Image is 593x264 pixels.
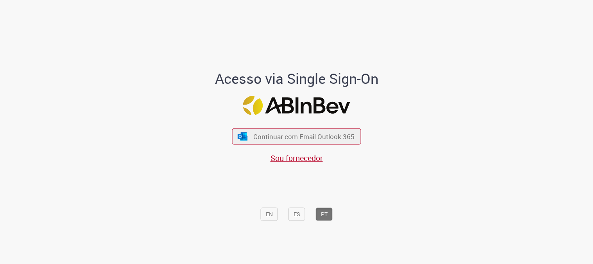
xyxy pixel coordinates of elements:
button: PT [316,208,333,221]
button: ícone Azure/Microsoft 360 Continuar com Email Outlook 365 [232,128,361,145]
span: Continuar com Email Outlook 365 [253,132,355,141]
img: ícone Azure/Microsoft 360 [237,132,248,140]
h1: Acesso via Single Sign-On [188,71,405,87]
button: ES [288,208,305,221]
a: Sou fornecedor [271,153,323,163]
img: Logo ABInBev [243,96,350,115]
button: EN [261,208,278,221]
